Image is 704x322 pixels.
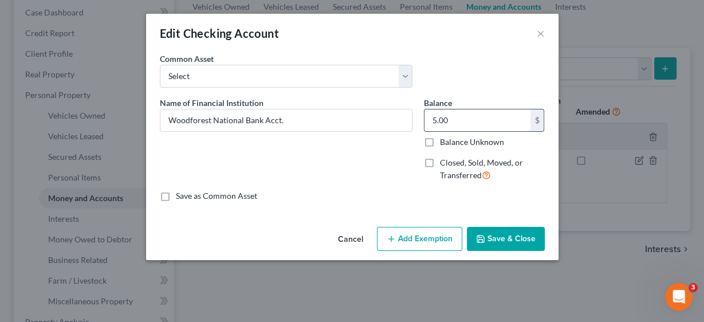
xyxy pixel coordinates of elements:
div: Edit Checking Account [160,25,279,41]
span: 3 [689,283,698,292]
span: Name of Financial Institution [160,98,263,108]
label: Balance [424,97,452,109]
iframe: Intercom live chat [665,283,693,311]
input: 0.00 [424,109,530,131]
div: $ [530,109,544,131]
button: Cancel [329,228,372,251]
label: Balance Unknown [440,136,504,148]
button: × [537,26,545,40]
button: Save & Close [467,227,545,251]
button: Add Exemption [377,227,462,251]
span: Closed, Sold, Moved, or Transferred [440,158,523,180]
label: Save as Common Asset [176,190,257,202]
label: Common Asset [160,53,214,65]
input: Enter name... [160,109,412,131]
